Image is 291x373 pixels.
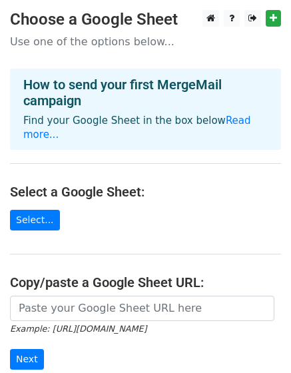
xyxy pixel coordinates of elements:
[10,324,146,334] small: Example: [URL][DOMAIN_NAME]
[10,296,274,321] input: Paste your Google Sheet URL here
[10,10,281,29] h3: Choose a Google Sheet
[10,210,60,230] a: Select...
[10,349,44,370] input: Next
[10,184,281,200] h4: Select a Google Sheet:
[23,115,251,141] a: Read more...
[10,35,281,49] p: Use one of the options below...
[23,114,268,142] p: Find your Google Sheet in the box below
[23,77,268,109] h4: How to send your first MergeMail campaign
[10,274,281,290] h4: Copy/paste a Google Sheet URL:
